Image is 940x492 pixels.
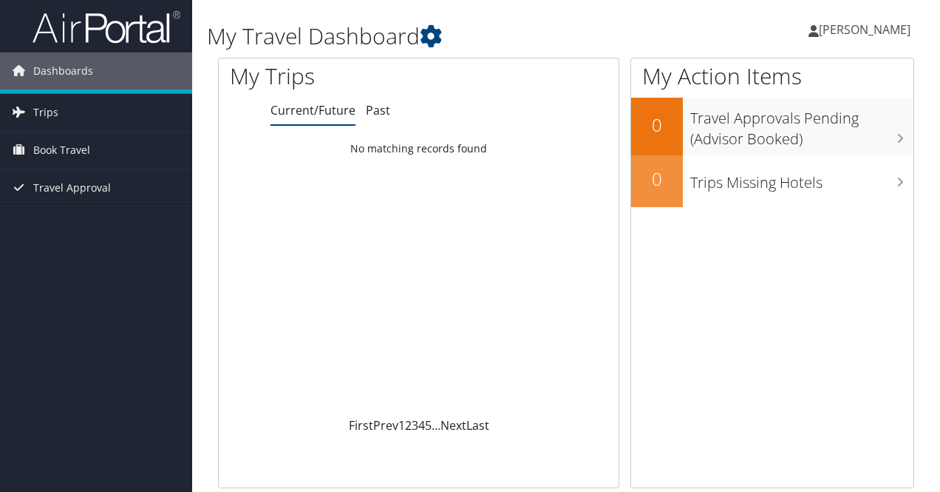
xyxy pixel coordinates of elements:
[230,61,441,92] h1: My Trips
[631,155,913,207] a: 0Trips Missing Hotels
[219,135,619,162] td: No matching records found
[808,7,925,52] a: [PERSON_NAME]
[690,101,913,149] h3: Travel Approvals Pending (Advisor Booked)
[398,417,405,434] a: 1
[631,166,683,192] h2: 0
[631,61,913,92] h1: My Action Items
[425,417,432,434] a: 5
[349,417,373,434] a: First
[373,417,398,434] a: Prev
[366,102,390,118] a: Past
[33,169,111,206] span: Travel Approval
[432,417,440,434] span: …
[33,94,58,131] span: Trips
[418,417,425,434] a: 4
[631,112,683,138] h2: 0
[33,132,90,169] span: Book Travel
[819,21,910,38] span: [PERSON_NAME]
[466,417,489,434] a: Last
[440,417,466,434] a: Next
[412,417,418,434] a: 3
[631,98,913,155] a: 0Travel Approvals Pending (Advisor Booked)
[690,165,913,193] h3: Trips Missing Hotels
[207,21,686,52] h1: My Travel Dashboard
[405,417,412,434] a: 2
[270,102,355,118] a: Current/Future
[33,53,93,90] span: Dashboards
[33,10,180,44] img: airportal-logo.png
